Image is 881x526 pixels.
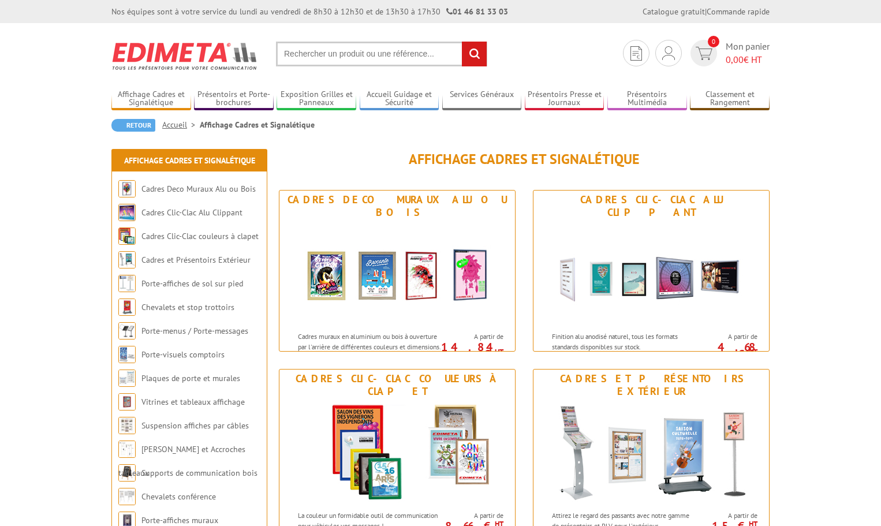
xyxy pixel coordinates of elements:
[141,278,243,289] a: Porte-affiches de sol sur pied
[118,275,136,292] img: Porte-affiches de sol sur pied
[282,372,512,398] div: Cadres Clic-Clac couleurs à clapet
[118,417,136,434] img: Suspension affiches par câbles
[141,184,256,194] a: Cadres Deco Muraux Alu ou Bois
[643,6,770,17] div: |
[726,54,744,65] span: 0,00
[708,36,719,47] span: 0
[141,420,249,431] a: Suspension affiches par câbles
[118,393,136,411] img: Vitrines et tableaux affichage
[290,401,504,505] img: Cadres Clic-Clac couleurs à clapet
[630,46,642,61] img: devis rapide
[693,344,757,357] p: 4.68 €
[552,331,695,351] p: Finition alu anodisé naturel, tous les formats standards disponibles sur stock.
[162,120,200,130] a: Accueil
[643,6,705,17] a: Catalogue gratuit
[141,207,242,218] a: Cadres Clic-Clac Alu Clippant
[525,89,604,109] a: Présentoirs Presse et Journaux
[445,332,503,341] span: A partir de
[118,251,136,268] img: Cadres et Présentoirs Extérieur
[707,6,770,17] a: Commande rapide
[536,372,766,398] div: Cadres et Présentoirs Extérieur
[699,511,757,520] span: A partir de
[118,180,136,197] img: Cadres Deco Muraux Alu ou Bois
[533,190,770,352] a: Cadres Clic-Clac Alu Clippant Cadres Clic-Clac Alu Clippant Finition alu anodisé naturel, tous le...
[111,35,259,77] img: Edimeta
[118,346,136,363] img: Porte-visuels comptoirs
[445,511,503,520] span: A partir de
[118,204,136,221] img: Cadres Clic-Clac Alu Clippant
[279,152,770,167] h1: Affichage Cadres et Signalétique
[699,332,757,341] span: A partir de
[696,47,712,60] img: devis rapide
[439,344,503,357] p: 14.84 €
[141,231,259,241] a: Cadres Clic-Clac couleurs à clapet
[141,326,248,336] a: Porte-menus / Porte-messages
[544,401,758,505] img: Cadres et Présentoirs Extérieur
[277,89,356,109] a: Exposition Grilles et Panneaux
[446,6,508,17] strong: 01 46 81 33 03
[124,155,255,166] a: Affichage Cadres et Signalétique
[111,89,191,109] a: Affichage Cadres et Signalétique
[194,89,274,109] a: Présentoirs et Porte-brochures
[279,190,516,352] a: Cadres Deco Muraux Alu ou Bois Cadres Deco Muraux Alu ou Bois Cadres muraux en aluminium ou bois ...
[118,370,136,387] img: Plaques de porte et murales
[141,255,251,265] a: Cadres et Présentoirs Extérieur
[141,349,225,360] a: Porte-visuels comptoirs
[360,89,439,109] a: Accueil Guidage et Sécurité
[442,89,522,109] a: Services Généraux
[298,331,441,371] p: Cadres muraux en aluminium ou bois à ouverture par l'arrière de différentes couleurs et dimension...
[536,193,766,219] div: Cadres Clic-Clac Alu Clippant
[118,322,136,340] img: Porte-menus / Porte-messages
[726,40,770,66] span: Mon panier
[282,193,512,219] div: Cadres Deco Muraux Alu ou Bois
[118,299,136,316] img: Chevalets et stop trottoirs
[726,53,770,66] span: € HT
[111,6,508,17] div: Nos équipes sont à votre service du lundi au vendredi de 8h30 à 12h30 et de 13h30 à 17h30
[462,42,487,66] input: rechercher
[607,89,687,109] a: Présentoirs Multimédia
[141,302,234,312] a: Chevalets et stop trottoirs
[111,119,155,132] a: Retour
[276,42,487,66] input: Rechercher un produit ou une référence...
[544,222,758,326] img: Cadres Clic-Clac Alu Clippant
[688,40,770,66] a: devis rapide 0 Mon panier 0,00€ HT
[749,347,757,357] sup: HT
[141,373,240,383] a: Plaques de porte et murales
[141,397,245,407] a: Vitrines et tableaux affichage
[200,119,315,130] li: Affichage Cadres et Signalétique
[118,227,136,245] img: Cadres Clic-Clac couleurs à clapet
[662,46,675,60] img: devis rapide
[690,89,770,109] a: Classement et Rangement
[495,347,503,357] sup: HT
[290,222,504,326] img: Cadres Deco Muraux Alu ou Bois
